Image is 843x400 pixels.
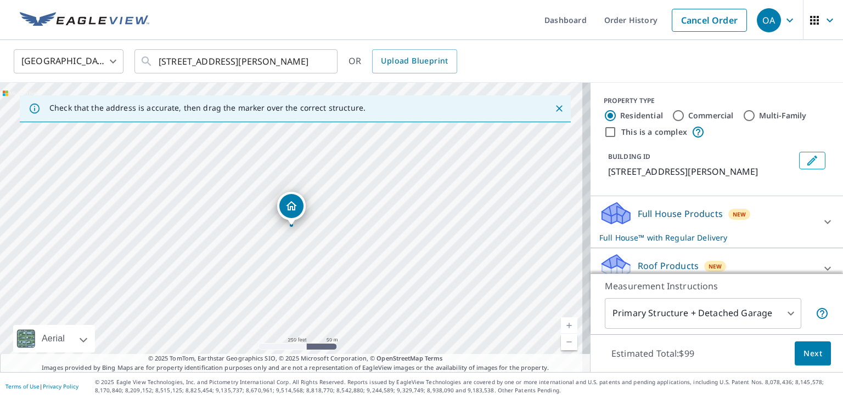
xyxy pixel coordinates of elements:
[638,259,699,272] p: Roof Products
[759,110,807,121] label: Multi-Family
[561,317,577,334] a: Current Level 17, Zoom In
[49,103,366,113] p: Check that the address is accurate, then drag the marker over the correct structure.
[13,325,95,352] div: Aerial
[372,49,457,73] a: Upload Blueprint
[552,101,566,116] button: Close
[277,192,306,226] div: Dropped pin, building 1, Residential property, 1840 Harding Ct Bettendorf, IA 52722
[561,334,577,350] a: Current Level 17, Zoom Out
[795,341,831,366] button: Next
[605,279,829,293] p: Measurement Instructions
[604,96,830,106] div: PROPERTY TYPE
[425,354,443,362] a: Terms
[608,165,795,178] p: [STREET_ADDRESS][PERSON_NAME]
[14,46,123,77] div: [GEOGRAPHIC_DATA]
[38,325,68,352] div: Aerial
[599,253,834,284] div: Roof ProductsNew
[605,298,801,329] div: Primary Structure + Detached Garage
[381,54,448,68] span: Upload Blueprint
[621,127,687,138] label: This is a complex
[376,354,423,362] a: OpenStreetMap
[159,46,315,77] input: Search by address or latitude-longitude
[733,210,746,219] span: New
[5,382,40,390] a: Terms of Use
[608,152,650,161] p: BUILDING ID
[638,207,723,220] p: Full House Products
[603,341,703,365] p: Estimated Total: $99
[757,8,781,32] div: OA
[148,354,443,363] span: © 2025 TomTom, Earthstar Geographics SIO, © 2025 Microsoft Corporation, ©
[816,307,829,320] span: Your report will include the primary structure and a detached garage if one exists.
[599,201,834,243] div: Full House ProductsNewFull House™ with Regular Delivery
[43,382,78,390] a: Privacy Policy
[349,49,457,73] div: OR
[599,232,814,243] p: Full House™ with Regular Delivery
[803,347,822,361] span: Next
[709,262,722,271] span: New
[20,12,149,28] img: EV Logo
[95,378,838,395] p: © 2025 Eagle View Technologies, Inc. and Pictometry International Corp. All Rights Reserved. Repo...
[620,110,663,121] label: Residential
[672,9,747,32] a: Cancel Order
[5,383,78,390] p: |
[799,152,825,169] button: Edit building 1
[688,110,734,121] label: Commercial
